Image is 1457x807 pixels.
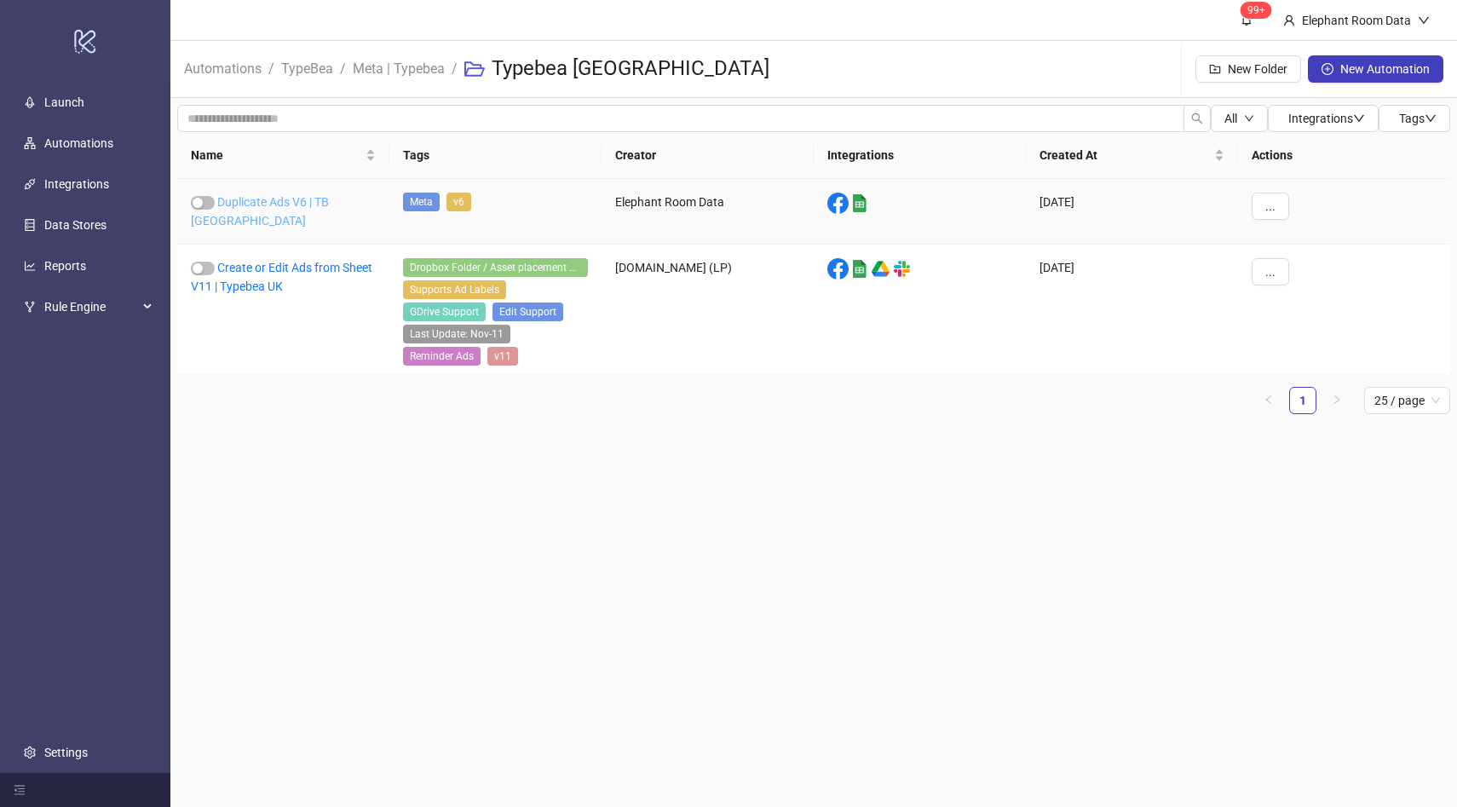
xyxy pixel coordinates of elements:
[1418,14,1430,26] span: down
[1379,105,1450,132] button: Tagsdown
[181,58,265,77] a: Automations
[24,301,36,313] span: fork
[44,95,84,109] a: Launch
[1244,113,1254,124] span: down
[1374,388,1440,413] span: 25 / page
[403,347,481,366] span: Reminder Ads
[602,179,814,245] div: Elephant Room Data
[1323,387,1350,414] button: right
[1364,387,1450,414] div: Page Size
[1295,11,1418,30] div: Elephant Room Data
[492,303,563,321] span: Edit Support
[403,280,506,299] span: Supports Ad Labels
[1255,387,1282,414] button: left
[487,347,518,366] span: v11
[44,290,138,324] span: Rule Engine
[403,193,440,211] span: Meta
[1290,388,1316,413] a: 1
[1322,63,1333,75] span: plus-circle
[1323,387,1350,414] li: Next Page
[349,58,448,77] a: Meta | Typebea
[602,245,814,383] div: [DOMAIN_NAME] (LP)
[177,132,389,179] th: Name
[1026,179,1238,245] div: [DATE]
[1241,14,1253,26] span: bell
[814,132,1026,179] th: Integrations
[1238,132,1450,179] th: Actions
[191,261,372,293] a: Create or Edit Ads from Sheet V11 | Typebea UK
[191,146,362,164] span: Name
[268,42,274,96] li: /
[403,325,510,343] span: Last Update: Nov-11
[389,132,602,179] th: Tags
[1268,105,1379,132] button: Integrationsdown
[1399,112,1437,125] span: Tags
[1241,2,1272,19] sup: 1726
[1332,395,1342,405] span: right
[1211,105,1268,132] button: Alldown
[44,177,109,191] a: Integrations
[1340,62,1430,76] span: New Automation
[1265,199,1276,213] span: ...
[492,55,769,83] h3: Typebea [GEOGRAPHIC_DATA]
[1289,387,1316,414] li: 1
[44,136,113,150] a: Automations
[1209,63,1221,75] span: folder-add
[1283,14,1295,26] span: user
[1255,387,1282,414] li: Previous Page
[1252,258,1289,285] button: ...
[1026,245,1238,383] div: [DATE]
[1425,112,1437,124] span: down
[44,218,107,232] a: Data Stores
[14,784,26,796] span: menu-fold
[452,42,458,96] li: /
[1308,55,1443,83] button: New Automation
[1288,112,1365,125] span: Integrations
[44,746,88,759] a: Settings
[403,258,588,277] span: Dropbox Folder / Asset placement detection
[1224,112,1237,125] span: All
[278,58,337,77] a: TypeBea
[1228,62,1287,76] span: New Folder
[403,303,486,321] span: GDrive Support
[1353,112,1365,124] span: down
[1265,265,1276,279] span: ...
[1195,55,1301,83] button: New Folder
[1039,146,1211,164] span: Created At
[1026,132,1238,179] th: Created At
[446,193,471,211] span: v6
[44,259,86,273] a: Reports
[1252,193,1289,220] button: ...
[464,59,485,79] span: folder-open
[191,195,329,228] a: Duplicate Ads V6 | TB [GEOGRAPHIC_DATA]
[340,42,346,96] li: /
[1191,112,1203,124] span: search
[1264,395,1274,405] span: left
[602,132,814,179] th: Creator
